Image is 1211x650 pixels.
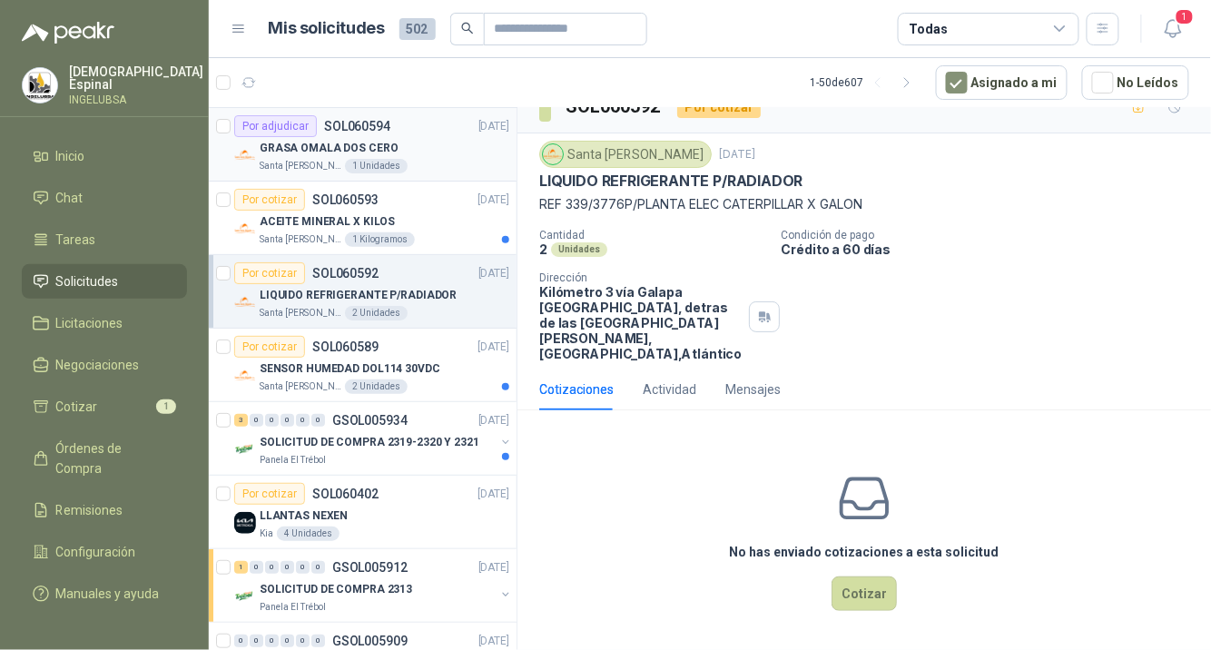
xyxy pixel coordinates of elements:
img: Company Logo [234,365,256,387]
p: REF 339/3776P/PLANTA ELEC CATERPILLAR X GALON [539,194,1189,214]
p: Crédito a 60 días [782,241,1204,257]
img: Company Logo [234,586,256,607]
div: Mensajes [725,379,781,399]
span: Remisiones [56,500,123,520]
button: Asignado a mi [936,65,1068,100]
span: 1 [156,399,176,414]
p: SENSOR HUMEDAD DOL114 30VDC [260,360,440,378]
div: Todas [910,19,948,39]
p: SOLICITUD DE COMPRA 2313 [260,581,412,598]
a: Inicio [22,139,187,173]
span: Órdenes de Compra [56,438,170,478]
div: 0 [296,414,310,427]
div: 0 [281,561,294,574]
div: Unidades [551,242,607,257]
p: 2 [539,241,547,257]
div: Por adjudicar [234,115,317,137]
span: 1 [1175,8,1195,25]
p: LIQUIDO REFRIGERANTE P/RADIADOR [260,287,457,304]
span: Cotizar [56,397,98,417]
a: Tareas [22,222,187,257]
p: SOL060589 [312,340,379,353]
p: Santa [PERSON_NAME] [260,159,341,173]
p: GRASA OMALA DOS CERO [260,140,399,157]
p: [DATE] [478,559,509,576]
span: Tareas [56,230,96,250]
div: Por cotizar [234,483,305,505]
a: Negociaciones [22,348,187,382]
p: Kia [260,527,273,541]
button: 1 [1157,13,1189,45]
div: 0 [234,635,248,647]
p: GSOL005912 [332,561,408,574]
p: Dirección [539,271,742,284]
p: GSOL005909 [332,635,408,647]
div: Cotizaciones [539,379,614,399]
div: Santa [PERSON_NAME] [539,141,712,168]
div: 0 [281,635,294,647]
a: Solicitudes [22,264,187,299]
div: 2 Unidades [345,379,408,394]
p: Santa [PERSON_NAME] [260,379,341,394]
p: SOL060593 [312,193,379,206]
div: 2 Unidades [345,306,408,320]
img: Company Logo [234,291,256,313]
a: Por cotizarSOL060402[DATE] Company LogoLLANTAS NEXENKia4 Unidades [209,476,517,549]
img: Company Logo [543,144,563,164]
p: LLANTAS NEXEN [260,507,348,525]
div: 0 [265,635,279,647]
div: 1 Kilogramos [345,232,415,247]
div: 0 [250,635,263,647]
a: Configuración [22,535,187,569]
div: Por cotizar [234,189,305,211]
p: SOLICITUD DE COMPRA 2319-2320 Y 2321 [260,434,479,451]
p: Panela El Trébol [260,600,326,615]
div: 0 [250,561,263,574]
p: [DATE] [719,146,755,163]
div: 1 Unidades [345,159,408,173]
span: Chat [56,188,84,208]
p: SOL060594 [324,120,390,133]
div: 1 - 50 de 607 [810,68,921,97]
p: [DATE] [478,486,509,503]
img: Company Logo [234,144,256,166]
p: ACEITE MINERAL X KILOS [260,213,395,231]
img: Company Logo [234,512,256,534]
a: Chat [22,181,187,215]
p: [DATE] [478,118,509,135]
div: 0 [296,561,310,574]
div: 3 [234,414,248,427]
a: 1 0 0 0 0 0 GSOL005912[DATE] Company LogoSOLICITUD DE COMPRA 2313Panela El Trébol [234,556,513,615]
p: Santa [PERSON_NAME] [260,232,341,247]
button: Cotizar [832,576,897,611]
span: Licitaciones [56,313,123,333]
span: Negociaciones [56,355,140,375]
span: search [461,22,474,34]
a: Por cotizarSOL060589[DATE] Company LogoSENSOR HUMEDAD DOL114 30VDCSanta [PERSON_NAME]2 Unidades [209,329,517,402]
p: [DATE] [478,339,509,356]
p: Panela El Trébol [260,453,326,468]
span: Inicio [56,146,85,166]
p: SOL060592 [312,267,379,280]
img: Logo peakr [22,22,114,44]
span: Configuración [56,542,136,562]
span: Solicitudes [56,271,119,291]
div: 0 [311,635,325,647]
a: Por cotizarSOL060593[DATE] Company LogoACEITE MINERAL X KILOSSanta [PERSON_NAME]1 Kilogramos [209,182,517,255]
p: SOL060402 [312,487,379,500]
div: Actividad [643,379,696,399]
h3: No has enviado cotizaciones a esta solicitud [730,542,999,562]
p: [DATE] [478,412,509,429]
div: 0 [311,561,325,574]
span: 502 [399,18,436,40]
div: 0 [265,414,279,427]
div: 0 [265,561,279,574]
button: No Leídos [1082,65,1189,100]
a: 3 0 0 0 0 0 GSOL005934[DATE] Company LogoSOLICITUD DE COMPRA 2319-2320 Y 2321Panela El Trébol [234,409,513,468]
a: Manuales y ayuda [22,576,187,611]
a: Órdenes de Compra [22,431,187,486]
a: Por adjudicarSOL060594[DATE] Company LogoGRASA OMALA DOS CEROSanta [PERSON_NAME]1 Unidades [209,108,517,182]
span: Manuales y ayuda [56,584,160,604]
p: LIQUIDO REFRIGERANTE P/RADIADOR [539,172,802,191]
p: Santa [PERSON_NAME] [260,306,341,320]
